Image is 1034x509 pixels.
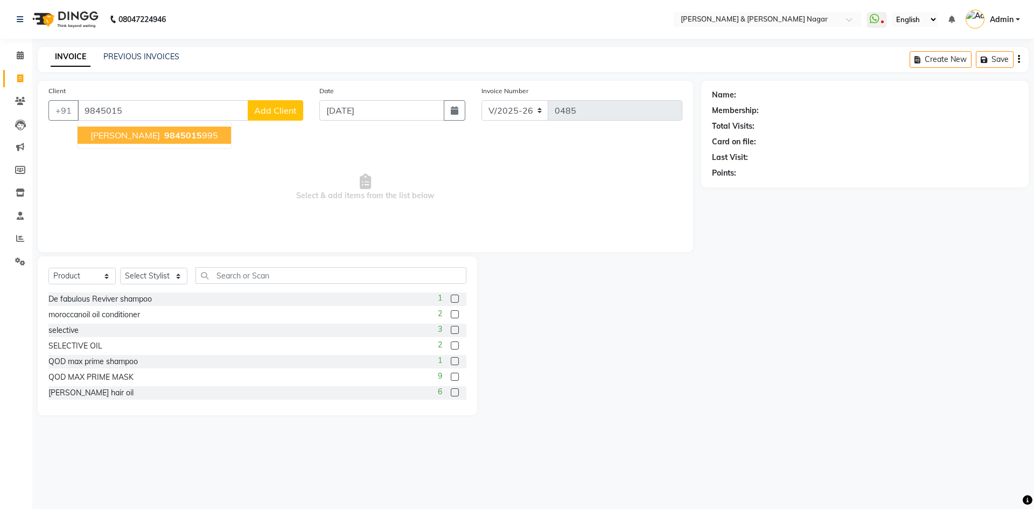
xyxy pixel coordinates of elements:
[51,47,90,67] a: INVOICE
[966,10,984,29] img: Admin
[48,134,682,241] span: Select & add items from the list below
[254,105,297,116] span: Add Client
[481,86,528,96] label: Invoice Number
[712,136,756,148] div: Card on file:
[712,105,759,116] div: Membership:
[438,386,442,398] span: 6
[48,340,102,352] div: SELECTIVE OIL
[27,4,101,34] img: logo
[438,371,442,382] span: 9
[910,51,972,68] button: Create New
[103,52,179,61] a: PREVIOUS INVOICES
[90,130,160,141] span: [PERSON_NAME]
[48,86,66,96] label: Client
[48,309,140,320] div: moroccanoil oil conditioner
[48,325,79,336] div: selective
[712,152,748,163] div: Last Visit:
[48,387,134,399] div: [PERSON_NAME] hair oil
[712,121,754,132] div: Total Visits:
[48,294,152,305] div: De fabulous Reviver shampoo
[319,86,334,96] label: Date
[438,355,442,366] span: 1
[164,130,202,141] span: 9845015
[976,51,1014,68] button: Save
[438,292,442,304] span: 1
[48,372,134,383] div: QOD MAX PRIME MASK
[48,100,79,121] button: +91
[438,308,442,319] span: 2
[48,356,138,367] div: QOD max prime shampoo
[438,339,442,351] span: 2
[990,14,1014,25] span: Admin
[195,267,466,284] input: Search or Scan
[248,100,303,121] button: Add Client
[712,89,736,101] div: Name:
[162,130,218,141] ngb-highlight: 995
[78,100,248,121] input: Search by Name/Mobile/Email/Code
[118,4,166,34] b: 08047224946
[438,324,442,335] span: 3
[712,168,736,179] div: Points:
